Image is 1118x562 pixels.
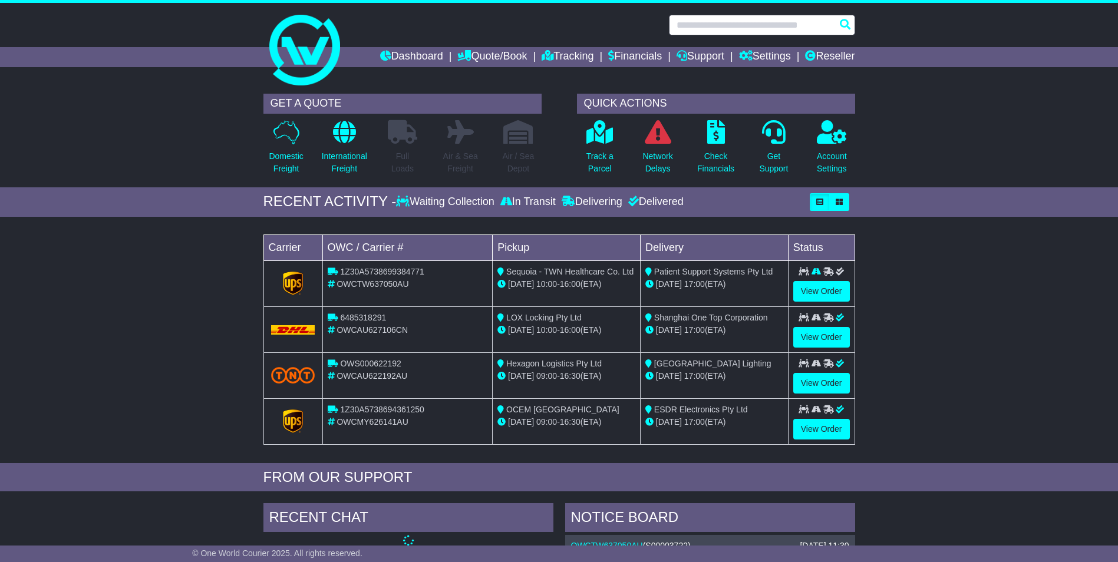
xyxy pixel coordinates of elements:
[542,47,593,67] a: Tracking
[380,47,443,67] a: Dashboard
[571,541,643,550] a: OWCTW637050AU
[645,416,783,428] div: (ETA)
[654,359,771,368] span: [GEOGRAPHIC_DATA] Lighting
[586,120,614,181] a: Track aParcel
[322,234,493,260] td: OWC / Carrier #
[656,325,682,335] span: [DATE]
[677,47,724,67] a: Support
[697,150,734,175] p: Check Financials
[800,541,849,551] div: [DATE] 11:30
[388,150,417,175] p: Full Loads
[506,359,602,368] span: Hexagon Logistics Pty Ltd
[283,272,303,295] img: GetCarrierServiceLogo
[508,325,534,335] span: [DATE]
[263,469,855,486] div: FROM OUR SUPPORT
[645,324,783,336] div: (ETA)
[340,405,424,414] span: 1Z30A5738694361250
[656,371,682,381] span: [DATE]
[645,370,783,382] div: (ETA)
[497,196,559,209] div: In Transit
[340,359,401,368] span: OWS000622192
[758,120,789,181] a: GetSupport
[565,503,855,535] div: NOTICE BOARD
[656,279,682,289] span: [DATE]
[497,370,635,382] div: - (ETA)
[560,279,581,289] span: 16:00
[506,267,634,276] span: Sequoia - TWN Healthcare Co. Ltd
[396,196,497,209] div: Waiting Collection
[536,417,557,427] span: 09:00
[560,325,581,335] span: 16:00
[269,150,303,175] p: Domestic Freight
[337,279,408,289] span: OWCTW637050AU
[263,193,397,210] div: RECENT ACTIVITY -
[263,503,553,535] div: RECENT CHAT
[793,419,850,439] a: View Order
[817,150,847,175] p: Account Settings
[697,120,735,181] a: CheckFinancials
[684,325,705,335] span: 17:00
[586,150,614,175] p: Track a Parcel
[263,234,322,260] td: Carrier
[739,47,791,67] a: Settings
[608,47,662,67] a: Financials
[497,278,635,290] div: - (ETA)
[759,150,788,175] p: Get Support
[560,417,581,427] span: 16:30
[192,548,362,558] span: © One World Courier 2025. All rights reserved.
[793,327,850,348] a: View Order
[642,120,673,181] a: NetworkDelays
[340,267,424,276] span: 1Z30A5738699384771
[508,279,534,289] span: [DATE]
[577,94,855,114] div: QUICK ACTIONS
[497,324,635,336] div: - (ETA)
[337,417,408,427] span: OWCMY626141AU
[508,417,534,427] span: [DATE]
[506,405,619,414] span: OCEM [GEOGRAPHIC_DATA]
[508,371,534,381] span: [DATE]
[684,279,705,289] span: 17:00
[340,313,386,322] span: 6485318291
[816,120,847,181] a: AccountSettings
[457,47,527,67] a: Quote/Book
[337,371,407,381] span: OWCAU622192AU
[654,313,768,322] span: Shanghai One Top Corporation
[536,371,557,381] span: 09:00
[443,150,478,175] p: Air & Sea Freight
[640,234,788,260] td: Delivery
[493,234,641,260] td: Pickup
[263,94,542,114] div: GET A QUOTE
[536,279,557,289] span: 10:00
[645,541,688,550] span: S00003722
[654,405,748,414] span: ESDR Electronics Pty Ltd
[654,267,773,276] span: Patient Support Systems Pty Ltd
[497,416,635,428] div: - (ETA)
[788,234,855,260] td: Status
[642,150,672,175] p: Network Delays
[684,371,705,381] span: 17:00
[283,409,303,433] img: GetCarrierServiceLogo
[536,325,557,335] span: 10:00
[271,367,315,383] img: TNT_Domestic.png
[506,313,582,322] span: LOX Locking Pty Ltd
[559,196,625,209] div: Delivering
[625,196,684,209] div: Delivered
[793,373,850,394] a: View Order
[645,278,783,290] div: (ETA)
[656,417,682,427] span: [DATE]
[337,325,408,335] span: OWCAU627106CN
[322,150,367,175] p: International Freight
[271,325,315,335] img: DHL.png
[571,541,849,551] div: ( )
[321,120,368,181] a: InternationalFreight
[560,371,581,381] span: 16:30
[793,281,850,302] a: View Order
[503,150,535,175] p: Air / Sea Depot
[684,417,705,427] span: 17:00
[268,120,304,181] a: DomesticFreight
[805,47,855,67] a: Reseller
